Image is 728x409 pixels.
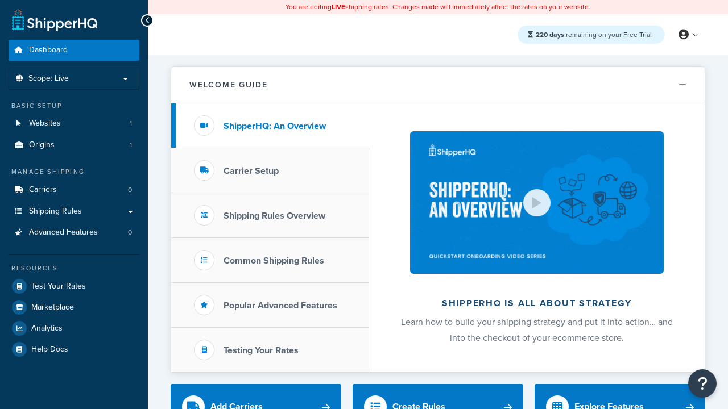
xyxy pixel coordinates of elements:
[332,2,345,12] b: LIVE
[9,135,139,156] li: Origins
[536,30,564,40] strong: 220 days
[29,140,55,150] span: Origins
[29,207,82,216] span: Shipping Rules
[399,298,675,308] h2: ShipperHQ is all about strategy
[29,45,68,55] span: Dashboard
[9,222,139,243] li: Advanced Features
[9,276,139,297] a: Test Your Rates
[9,113,139,134] a: Websites1
[29,185,57,195] span: Carriers
[31,282,86,291] span: Test Your Rates
[31,324,63,333] span: Analytics
[130,119,132,128] span: 1
[130,140,132,150] span: 1
[31,345,68,354] span: Help Docs
[9,222,139,243] a: Advanced Features0
[29,228,98,237] span: Advanced Features
[224,301,337,311] h3: Popular Advanced Features
[224,166,279,176] h3: Carrier Setup
[224,256,324,266] h3: Common Shipping Rules
[401,315,673,344] span: Learn how to build your shipping strategy and put it into action… and into the checkout of your e...
[9,135,139,156] a: Origins1
[9,297,139,318] a: Marketplace
[224,211,325,221] h3: Shipping Rules Overview
[28,74,69,84] span: Scope: Live
[9,167,139,177] div: Manage Shipping
[9,180,139,201] li: Carriers
[9,101,139,111] div: Basic Setup
[189,81,268,89] h2: Welcome Guide
[9,40,139,61] a: Dashboard
[9,318,139,339] a: Analytics
[224,345,299,356] h3: Testing Your Rates
[29,119,61,128] span: Websites
[224,121,326,131] h3: ShipperHQ: An Overview
[9,264,139,273] div: Resources
[128,228,132,237] span: 0
[9,180,139,201] a: Carriers0
[688,369,717,398] button: Open Resource Center
[9,339,139,360] a: Help Docs
[31,303,74,312] span: Marketplace
[171,67,705,103] button: Welcome Guide
[9,201,139,222] a: Shipping Rules
[410,131,664,274] img: ShipperHQ is all about strategy
[536,30,652,40] span: remaining on your Free Trial
[9,113,139,134] li: Websites
[128,185,132,195] span: 0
